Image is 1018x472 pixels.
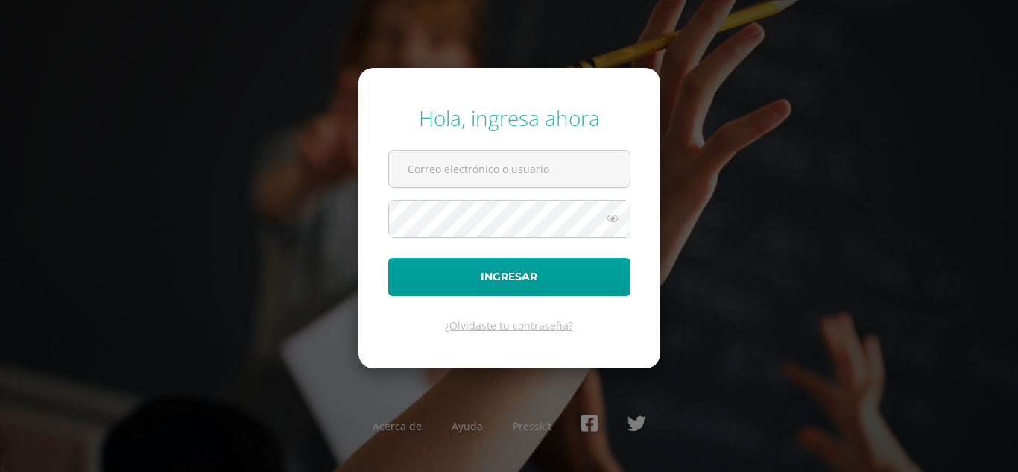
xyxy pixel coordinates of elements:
[445,318,573,333] a: ¿Olvidaste tu contraseña?
[513,419,551,433] a: Presskit
[388,104,630,132] div: Hola, ingresa ahora
[373,419,422,433] a: Acerca de
[452,419,483,433] a: Ayuda
[388,258,630,296] button: Ingresar
[389,151,630,187] input: Correo electrónico o usuario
